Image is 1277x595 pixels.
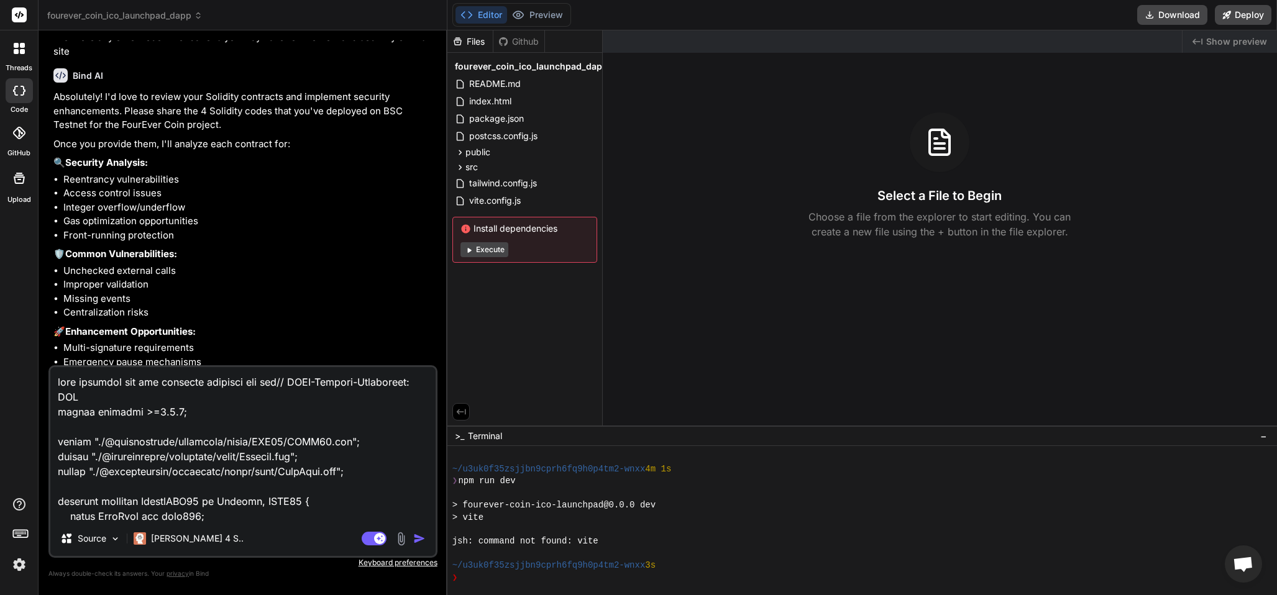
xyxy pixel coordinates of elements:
[468,111,525,126] span: package.json
[63,306,435,320] li: Centralization risks
[1137,5,1207,25] button: Download
[468,176,538,191] span: tailwind.config.js
[452,499,656,511] span: > fourever-coin-ico-launchpad@0.0.0 dev
[455,6,507,24] button: Editor
[63,264,435,278] li: Unchecked external calls
[465,161,478,173] span: src
[63,214,435,229] li: Gas optimization opportunities
[1206,35,1267,48] span: Show preview
[63,341,435,355] li: Multi-signature requirements
[6,63,32,73] label: threads
[468,193,522,208] span: vite.config.js
[645,560,656,571] span: 3s
[455,60,608,73] span: fourever_coin_ico_launchpad_dapp
[53,325,435,339] p: 🚀
[53,30,435,58] p: Are there any other recommendations you may have for the flow and security of this site
[645,463,671,475] span: 4m 1s
[460,222,589,235] span: Install dependencies
[110,534,121,544] img: Pick Models
[452,512,483,524] span: > vite
[507,6,568,24] button: Preview
[455,430,464,442] span: >_
[465,146,490,158] span: public
[452,475,459,487] span: ❯
[452,535,598,547] span: jsh: command not found: vite
[63,173,435,187] li: Reentrancy vulnerabilities
[78,532,106,545] p: Source
[63,201,435,215] li: Integer overflow/underflow
[413,532,426,545] img: icon
[65,325,196,337] strong: Enhancement Opportunities:
[1258,426,1270,446] button: −
[7,148,30,158] label: GitHub
[65,157,148,168] strong: Security Analysis:
[9,554,30,575] img: settings
[73,70,103,82] h6: Bind AI
[167,570,189,577] span: privacy
[7,194,31,205] label: Upload
[877,187,1002,204] h3: Select a File to Begin
[63,292,435,306] li: Missing events
[452,572,459,584] span: ❯
[394,532,408,546] img: attachment
[1225,545,1262,583] a: Open chat
[1260,430,1267,442] span: −
[151,532,244,545] p: [PERSON_NAME] 4 S..
[468,76,522,91] span: README.md
[53,247,435,261] p: 🛡️
[460,242,508,257] button: Execute
[493,35,544,48] div: Github
[53,137,435,152] p: Once you provide them, I'll analyze each contract for:
[447,35,493,48] div: Files
[47,9,203,22] span: fourever_coin_ico_launchpad_dapp
[50,367,436,521] textarea: lore ipsumdol sit ame consecte adipisci eli sed// DOEI-Tempori-Utlaboreet: DOL magnaa enimadmi >=...
[468,430,502,442] span: Terminal
[48,568,437,579] p: Always double-check its answers. Your in Bind
[800,209,1079,239] p: Choose a file from the explorer to start editing. You can create a new file using the + button in...
[468,129,539,143] span: postcss.config.js
[468,94,513,109] span: index.html
[458,475,515,487] span: npm run dev
[11,104,28,115] label: code
[1215,5,1271,25] button: Deploy
[134,532,146,545] img: Claude 4 Sonnet
[53,156,435,170] p: 🔍
[65,248,177,260] strong: Common Vulnerabilities:
[53,90,435,132] p: Absolutely! I'd love to review your Solidity contracts and implement security enhancements. Pleas...
[452,463,646,475] span: ~/u3uk0f35zsjjbn9cprh6fq9h0p4tm2-wnxx
[452,560,646,571] span: ~/u3uk0f35zsjjbn9cprh6fq9h0p4tm2-wnxx
[63,355,435,370] li: Emergency pause mechanisms
[48,558,437,568] p: Keyboard preferences
[63,186,435,201] li: Access control issues
[63,278,435,292] li: Improper validation
[63,229,435,243] li: Front-running protection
